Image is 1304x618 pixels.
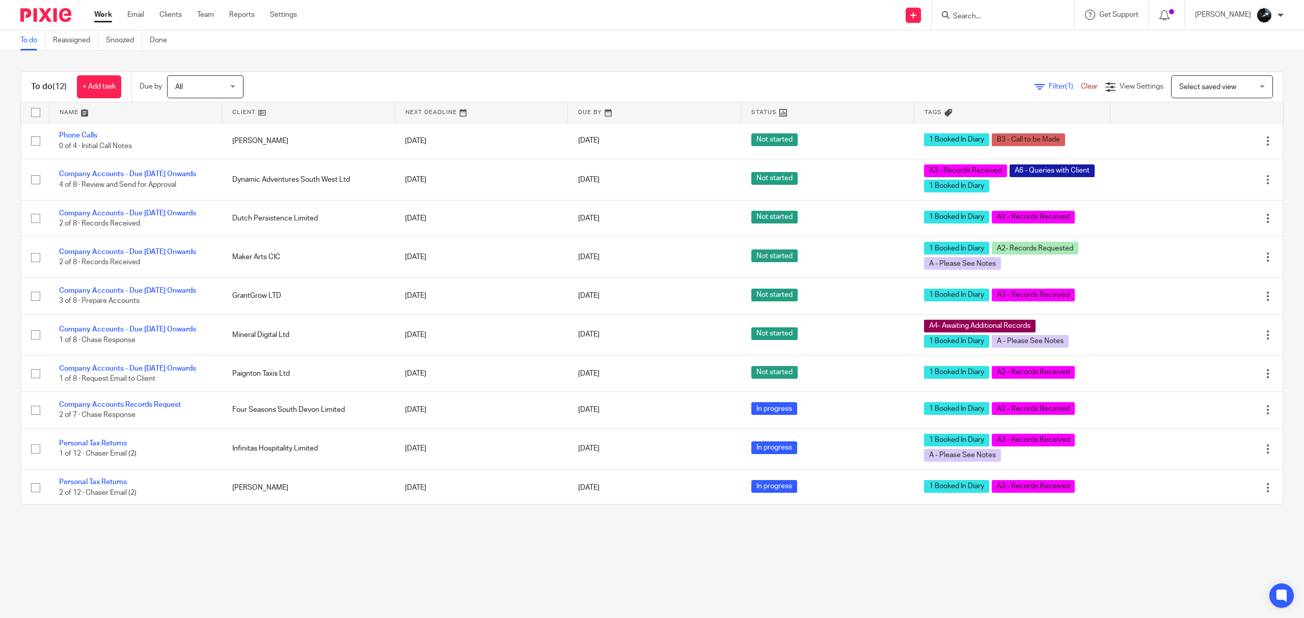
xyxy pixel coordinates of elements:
a: Company Accounts - Due [DATE] Onwards [59,171,196,178]
span: 1 Booked In Diary [924,289,989,301]
td: [DATE] [395,237,568,278]
img: Pixie [20,8,71,22]
td: [PERSON_NAME] [222,469,395,505]
span: Filter [1049,83,1081,90]
span: Not started [751,366,798,379]
span: 1 Booked In Diary [924,133,989,146]
span: [DATE] [578,137,600,145]
a: Phone Calls [59,132,97,139]
span: A3 - Records Received [992,211,1075,223]
a: Clear [1081,83,1098,90]
span: 1 Booked In Diary [924,242,989,255]
span: Not started [751,289,798,301]
td: Maker Arts CIC [222,237,395,278]
span: Not started [751,211,798,223]
td: Mineral Digital Ltd [222,314,395,355]
span: 1 Booked In Diary [924,434,989,446]
a: Company Accounts - Due [DATE] Onwards [59,287,196,294]
span: 1 Booked In Diary [924,335,989,348]
span: A3 - Records Received [992,366,1075,379]
td: [DATE] [395,123,568,159]
td: GrantGrow LTD [222,278,395,314]
td: [DATE] [395,314,568,355]
h1: To do [31,81,67,92]
span: In progress [751,480,797,493]
span: A3 - Records Received [992,402,1075,415]
td: Four Seasons South Devon Limited [222,392,395,428]
td: Infinitas Hospitality Limited [222,428,395,469]
span: 2 of 8 · Records Received [59,220,140,227]
span: Tags [925,109,942,115]
span: 2 of 12 · Chaser Email (2) [59,489,137,496]
span: 2 of 8 · Records Received [59,259,140,266]
span: (12) [52,82,67,91]
span: A6 - Queries with Client [1010,164,1095,177]
a: Company Accounts - Due [DATE] Onwards [59,210,196,217]
span: A3 - Records Received [992,434,1075,446]
td: [DATE] [395,469,568,505]
td: Paignton Taxis Ltd [222,355,395,391]
input: Search [952,12,1044,21]
span: A4- Awaiting Additional Records [924,320,1036,332]
a: To do [20,31,45,50]
a: Settings [270,10,297,20]
td: [DATE] [395,355,568,391]
a: Email [127,10,144,20]
span: 3 of 8 · Prepare Accounts [59,298,140,305]
span: B3 - Call to be Made [992,133,1065,146]
span: View Settings [1120,83,1163,90]
span: Select saved view [1179,83,1236,91]
td: [DATE] [395,159,568,200]
a: + Add task [77,75,121,98]
span: Not started [751,327,798,340]
td: Dutch Persistence Limited [222,200,395,236]
td: [DATE] [395,200,568,236]
img: 1000002122.jpg [1256,7,1272,23]
a: Done [150,31,175,50]
td: Dynamic Adventures South West Ltd [222,159,395,200]
span: Not started [751,249,798,262]
span: 4 of 8 · Review and Send for Approval [59,181,176,188]
a: Clients [159,10,182,20]
a: Personal Tax Returns [59,440,127,447]
span: In progress [751,441,797,454]
td: [PERSON_NAME] [222,123,395,159]
span: In progress [751,402,797,415]
a: Company Accounts Records Request [59,401,181,408]
span: A - Please See Notes [924,449,1001,462]
span: All [175,83,183,91]
span: [DATE] [578,215,600,222]
span: [DATE] [578,445,600,453]
a: Reassigned [53,31,98,50]
a: Snoozed [106,31,142,50]
span: A - Please See Notes [992,335,1069,348]
span: A - Please See Notes [924,257,1001,270]
span: A3 - Records Received [992,480,1075,493]
td: [DATE] [395,428,568,469]
a: Company Accounts - Due [DATE] Onwards [59,248,196,256]
span: 1 Booked In Diary [924,211,989,223]
span: 0 of 4 · Initial Call Notes [59,143,132,150]
span: [DATE] [578,370,600,377]
span: Not started [751,133,798,146]
span: 1 of 8 · Request Email to Client [59,375,155,382]
span: 1 Booked In Diary [924,402,989,415]
a: Personal Tax Returns [59,479,127,486]
a: Team [197,10,214,20]
span: A2- Records Requested [992,242,1078,255]
span: 1 Booked In Diary [924,180,989,192]
span: A3 - Records Received [924,164,1007,177]
span: 1 of 8 · Chase Response [59,336,135,344]
span: 1 of 12 · Chaser Email (2) [59,451,137,458]
span: [DATE] [578,406,600,413]
a: Reports [229,10,255,20]
span: [DATE] [578,176,600,183]
span: 1 Booked In Diary [924,480,989,493]
td: [DATE] [395,392,568,428]
span: [DATE] [578,292,600,299]
a: Company Accounts - Due [DATE] Onwards [59,326,196,333]
a: Work [94,10,112,20]
span: 1 Booked In Diary [924,366,989,379]
span: (1) [1065,83,1073,90]
p: [PERSON_NAME] [1195,10,1251,20]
